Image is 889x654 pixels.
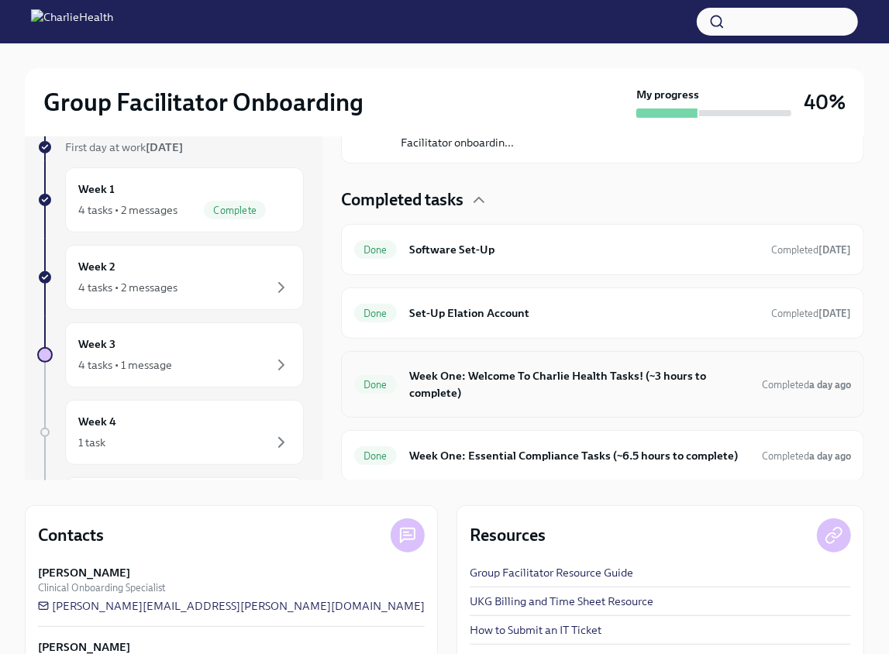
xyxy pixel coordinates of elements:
strong: [DATE] [818,308,851,319]
span: Completed [771,244,851,256]
a: UKG Billing and Time Sheet Resource [470,594,653,609]
strong: a day ago [809,379,851,391]
span: Completed [762,450,851,462]
a: Week 24 tasks • 2 messages [37,245,304,310]
h6: Software Set-Up [409,241,759,258]
a: Week 41 task [37,400,304,465]
strong: [PERSON_NAME] [38,565,130,580]
img: CharlieHealth [31,9,113,34]
span: Done [354,379,397,391]
span: September 15th, 2025 17:42 [771,243,851,257]
span: Done [354,244,397,256]
strong: My progress [636,87,699,102]
h6: Week 4 [78,413,116,430]
strong: [DATE] [146,140,183,154]
h3: 40% [804,88,846,116]
span: September 27th, 2025 14:00 [762,377,851,392]
span: Done [354,308,397,319]
a: Group Facilitator Resource Guide [470,565,633,580]
h2: Group Facilitator Onboarding [43,87,364,118]
h6: Week One: Welcome To Charlie Health Tasks! (~3 hours to complete) [409,367,749,401]
a: Week 34 tasks • 1 message [37,322,304,387]
a: First day at work[DATE] [37,139,304,155]
h4: Completed tasks [341,188,463,212]
span: September 16th, 2025 14:47 [771,306,851,321]
span: Completed [771,308,851,319]
a: Week 14 tasks • 2 messagesComplete [37,167,304,232]
h6: Week 3 [78,336,115,353]
div: 4 tasks • 1 message [78,357,172,373]
div: 4 tasks • 2 messages [78,202,177,218]
span: Completed [762,379,851,391]
span: Done [354,450,397,462]
h6: Week One: Essential Compliance Tasks (~6.5 hours to complete) [409,447,749,464]
a: DoneWeek One: Welcome To Charlie Health Tasks! (~3 hours to complete)Completeda day ago [354,364,851,404]
strong: a day ago [809,450,851,462]
div: 4 tasks • 2 messages [78,280,177,295]
a: DoneSet-Up Elation AccountCompleted[DATE] [354,301,851,325]
h4: Resources [470,524,546,547]
span: Clinical Onboarding Specialist [38,580,165,595]
span: September 27th, 2025 15:21 [762,449,851,463]
a: DoneSoftware Set-UpCompleted[DATE] [354,237,851,262]
span: Complete [204,205,266,216]
h6: Week 2 [78,258,115,275]
strong: [DATE] [818,244,851,256]
a: DoneWeek One: Essential Compliance Tasks (~6.5 hours to complete)Completeda day ago [354,443,851,468]
h4: Contacts [38,524,104,547]
h6: Set-Up Elation Account [409,305,759,322]
h6: Week 1 [78,181,115,198]
a: How to Submit an IT Ticket [470,622,601,638]
span: First day at work [65,140,183,154]
div: Completed tasks [341,188,864,212]
a: [PERSON_NAME][EMAIL_ADDRESS][PERSON_NAME][DOMAIN_NAME] [38,598,425,614]
div: 1 task [78,435,105,450]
